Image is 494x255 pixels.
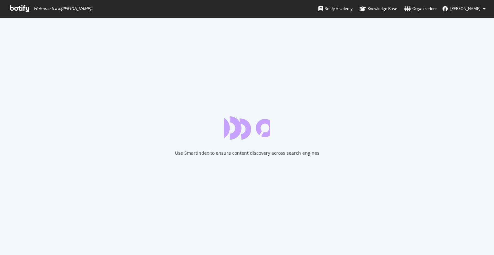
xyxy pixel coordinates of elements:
[450,6,480,11] span: CHiara Gigliotti
[437,4,491,14] button: [PERSON_NAME]
[318,5,352,12] div: Botify Academy
[404,5,437,12] div: Organizations
[360,5,397,12] div: Knowledge Base
[224,116,270,140] div: animation
[34,6,92,11] span: Welcome back, [PERSON_NAME] !
[175,150,319,156] div: Use SmartIndex to ensure content discovery across search engines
